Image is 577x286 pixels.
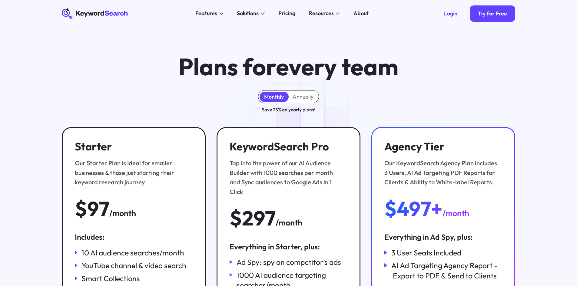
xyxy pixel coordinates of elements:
div: /month [109,207,136,220]
div: Monthly [264,94,284,100]
a: Pricing [274,8,300,19]
div: /month [276,216,302,229]
div: $97 [75,198,109,219]
div: Our Starter Plan is Ideal for smaller businesses & those just starting their keyword research jou... [75,158,189,187]
div: /month [443,207,469,220]
div: About [353,9,369,18]
div: AI Ad Targeting Agency Report - Export to PDF & Send to Clients [391,260,502,281]
div: Try for Free [478,10,507,17]
a: About [350,8,373,19]
div: Our KeywordSearch Agency Plan includes 3 Users, AI Ad Targeting PDF Reports for Clients & Ability... [384,158,499,187]
div: $497+ [384,198,443,219]
a: Login [436,5,466,22]
h3: Agency Tier [384,140,499,153]
div: Solutions [237,9,259,18]
div: Features [195,9,217,18]
div: YouTube channel & video search [81,260,186,271]
div: Ad Spy: spy on competitor’s ads [237,257,341,267]
h1: Plans for [178,54,399,79]
h3: KeywordSearch Pro [230,140,344,153]
div: Login [444,10,457,17]
div: Save 25% on yearly plans! [262,106,315,113]
div: 3 User Seats Included [391,248,461,258]
div: Annually [293,94,313,100]
h3: Starter [75,140,189,153]
div: Everything in Starter, plus: [230,242,347,252]
div: Everything in Ad Spy, plus: [384,232,502,242]
a: Try for Free [470,5,516,22]
span: every team [276,52,399,81]
div: 10 AI audience searches/month [81,248,184,258]
div: $297 [230,207,276,229]
div: Pricing [278,9,295,18]
div: Tap into the power of our AI Audience Builder with 1000 searches per month and Sync audiences to ... [230,158,344,196]
div: Smart Collections [81,273,140,284]
div: Resources [309,9,334,18]
div: Includes: [75,232,193,242]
